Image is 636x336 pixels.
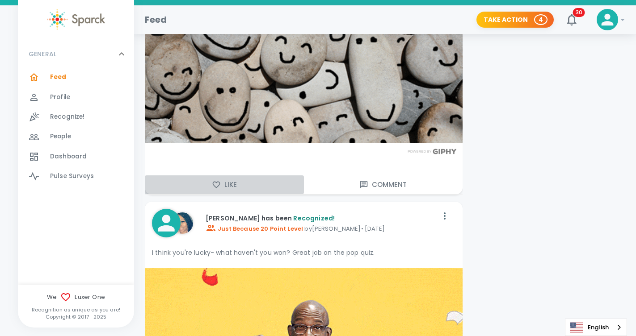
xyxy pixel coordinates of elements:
[18,41,134,67] div: GENERAL
[565,319,627,336] aside: Language selected: English
[18,166,134,186] a: Pulse Surveys
[206,214,438,223] p: [PERSON_NAME] has been
[18,306,134,313] p: Recognition as unique as you are!
[50,73,67,82] span: Feed
[152,248,455,257] p: I think you're lucky- what haven't you won? Great job on the pop quiz.
[539,15,543,24] p: 4
[18,292,134,303] span: We Luxer One
[573,8,585,17] span: 30
[18,313,134,320] p: Copyright © 2017 - 2025
[50,112,85,121] span: Recognize!
[145,175,304,194] button: Like
[29,50,56,58] p: GENERAL
[18,87,134,107] a: Profile
[304,175,463,194] button: Comment
[565,319,627,336] a: English
[476,12,554,28] button: Take Action 4
[293,214,335,223] span: Recognized!
[18,107,134,127] a: Recognize!
[50,172,94,181] span: Pulse Surveys
[561,9,582,30] button: 30
[50,152,87,161] span: Dashboard
[18,147,134,166] a: Dashboard
[18,67,134,190] div: GENERAL
[18,67,134,87] a: Feed
[145,12,167,27] h1: Feed
[18,127,134,146] a: People
[565,319,627,336] div: Language
[50,132,71,141] span: People
[18,9,134,30] a: Sparck logo
[206,223,438,233] p: by [PERSON_NAME] • [DATE]
[172,212,193,234] img: Picture of Ashley Blakely
[405,149,459,154] img: Powered by GIPHY
[47,9,105,30] img: Sparck logo
[206,224,303,233] span: Just Because 20 Point Level
[50,93,70,102] span: Profile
